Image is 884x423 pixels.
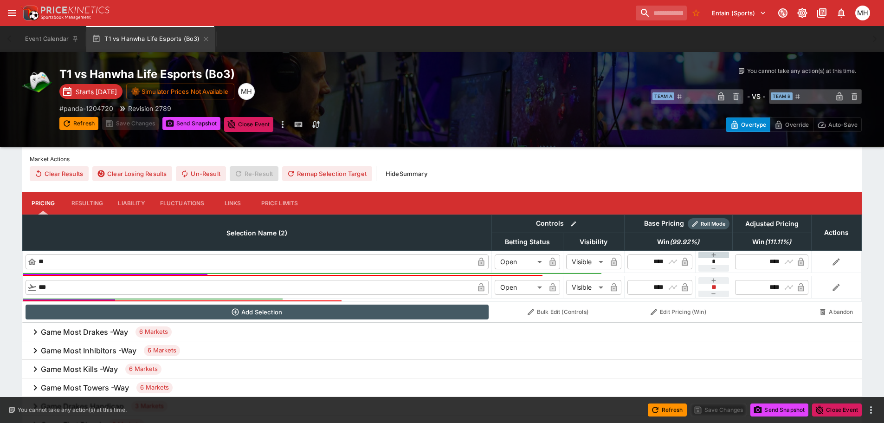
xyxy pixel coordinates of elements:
th: Actions [811,215,861,250]
span: Win(111.11%) [742,236,801,247]
button: No Bookmarks [689,6,703,20]
div: Open [495,254,545,269]
button: Event Calendar [19,26,84,52]
div: Visible [566,280,607,295]
p: You cannot take any action(s) at this time. [747,67,856,75]
button: more [277,117,288,132]
span: Selection Name (2) [216,228,297,239]
button: Michael Hutchinson [852,3,873,23]
button: Simulator Prices Not Available [126,84,234,99]
button: Pricing [22,192,64,215]
em: ( 99.92 %) [670,236,699,247]
em: ( 111.11 %) [765,236,791,247]
h6: - VS - [747,91,765,101]
span: 6 Markets [136,327,172,337]
button: Price Limits [254,192,306,215]
p: Overtype [741,120,766,130]
div: Open [495,280,545,295]
button: Notifications [833,5,850,21]
button: T1 vs Hanwha Life Esports (Bo3) [86,26,215,52]
div: Michael Hutchinson [855,6,870,20]
button: Un-Result [176,166,226,181]
div: Michael Hutchinson [238,83,255,100]
button: Clear Results [30,166,89,181]
button: Liability [110,192,152,215]
button: Refresh [648,403,687,416]
button: Bulk edit [568,218,580,230]
div: Visible [566,254,607,269]
span: Re-Result [230,166,278,181]
button: Select Tenant [706,6,772,20]
button: Refresh [59,117,98,130]
button: Remap Selection Target [282,166,372,181]
th: Controls [491,215,624,233]
button: Close Event [224,117,274,132]
button: Documentation [813,5,830,21]
h6: Game Most Towers -Way [41,383,129,393]
button: Add Selection [26,305,489,319]
button: Send Snapshot [750,403,808,416]
p: Starts [DATE] [76,87,117,97]
button: Resulting [64,192,110,215]
button: HideSummary [380,166,433,181]
th: Adjusted Pricing [732,215,811,233]
button: Connected to PK [774,5,791,21]
input: search [636,6,687,20]
h6: Game Most Kills -Way [41,364,118,374]
span: Win(99.92%) [647,236,710,247]
h6: Game Most Drakes -Way [41,327,128,337]
button: Close Event [812,403,862,416]
img: esports.png [22,67,52,97]
img: Sportsbook Management [41,15,91,20]
button: Abandon [814,305,858,319]
div: Show/hide Price Roll mode configuration. [688,218,729,229]
p: You cannot take any action(s) at this time. [18,406,127,414]
span: 6 Markets [136,383,173,392]
button: open drawer [4,5,20,21]
h6: Game Most Inhibitors -Way [41,346,136,356]
button: Edit Pricing (Win) [627,305,729,319]
span: Team A [652,92,674,100]
span: Visibility [569,236,618,247]
h2: Copy To Clipboard [59,67,461,81]
button: more [865,404,877,416]
span: Betting Status [495,236,560,247]
p: Revision 2789 [128,104,171,113]
button: Auto-Save [813,117,862,132]
span: 6 Markets [125,364,161,374]
button: Clear Losing Results [92,166,172,181]
button: Send Snapshot [162,117,220,130]
button: Fluctuations [153,192,212,215]
span: 6 Markets [144,346,180,355]
button: Override [770,117,813,132]
img: PriceKinetics Logo [20,4,39,22]
p: Auto-Save [828,120,858,130]
div: Start From [726,117,862,132]
p: Copy To Clipboard [59,104,113,113]
button: Links [212,192,254,215]
button: Bulk Edit (Controls) [494,305,621,319]
label: Market Actions [30,152,854,166]
div: Base Pricing [640,218,688,229]
span: Roll Mode [697,220,729,228]
p: Override [785,120,809,130]
img: PriceKinetics [41,7,110,13]
button: Overtype [726,117,770,132]
span: Team B [771,92,793,100]
button: Toggle light/dark mode [794,5,811,21]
